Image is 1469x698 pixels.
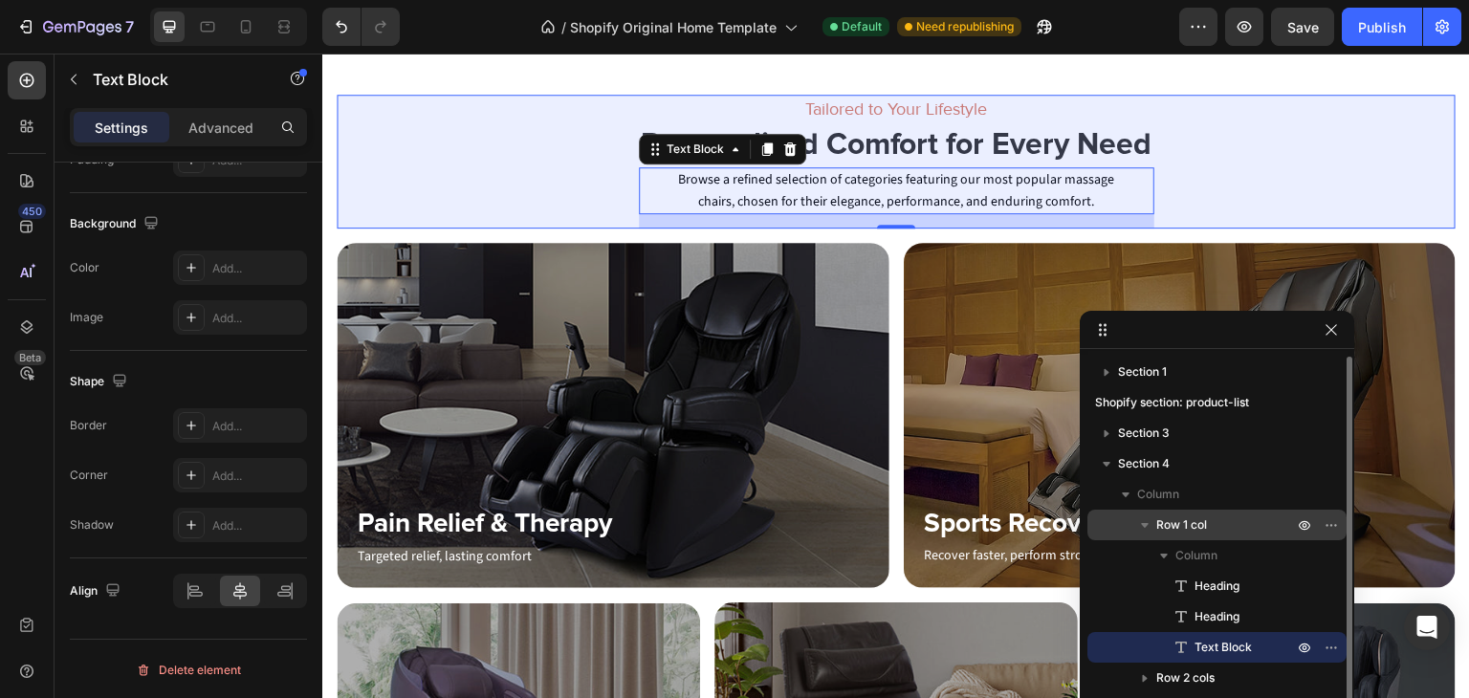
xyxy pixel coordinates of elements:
div: Color [70,259,99,276]
div: Rich Text Editor. Editing area: main [344,114,803,161]
p: Advanced [188,118,253,138]
div: Align [70,578,124,604]
div: Undo/Redo [322,8,400,46]
div: Add... [212,310,302,327]
button: Delete element [70,655,307,686]
span: Heading [1195,607,1239,626]
div: Corner [70,467,108,484]
span: Save [1287,19,1319,35]
p: Browse a refined selection of categories featuring our most popular massage chairs, chosen for th... [346,116,801,159]
span: Shopify section: product-list [1095,393,1249,412]
div: Beta [14,350,46,365]
h2: Sports Recovery & Performance [601,451,1115,490]
div: Add... [212,517,302,534]
div: Shadow [70,516,114,534]
iframe: Design area [322,54,1469,698]
p: Text Block [93,68,255,91]
div: 450 [18,204,46,219]
span: Heading [1195,577,1239,596]
p: Targeted relief, lasting comfort [35,492,546,513]
div: Image [70,309,103,326]
span: Column [1175,546,1217,565]
button: 7 [8,8,143,46]
div: Add... [212,468,302,485]
span: / [561,17,566,37]
div: Background [70,211,163,237]
div: Add... [212,418,302,435]
span: Row 2 cols [1156,668,1215,687]
div: Publish [1358,17,1406,37]
div: Background Image [14,189,567,534]
div: Delete element [136,659,241,682]
span: Default [842,18,882,35]
div: Overlay [581,189,1134,534]
p: Recover faster, perform stronger [603,491,1113,513]
p: Settings [95,118,148,138]
h2: Pain Relief & Therapy [33,451,548,490]
span: Row 1 col [1156,515,1207,534]
span: Column [1137,485,1179,504]
div: Add... [212,260,302,277]
div: Open Intercom Messenger [1404,604,1450,650]
span: Section 4 [1118,454,1170,473]
button: Publish [1342,8,1422,46]
div: Border [70,417,107,434]
span: Shopify Original Home Template [570,17,777,37]
span: Text Block [1195,638,1252,657]
button: Save [1271,8,1334,46]
p: 7 [125,15,134,38]
span: Section 3 [1118,424,1170,443]
div: Shape [70,369,131,395]
div: Background Image [581,189,1134,534]
span: Need republishing [916,18,1014,35]
div: Text Block [340,87,406,104]
div: Overlay [14,189,567,534]
span: Section 1 [1118,362,1167,382]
